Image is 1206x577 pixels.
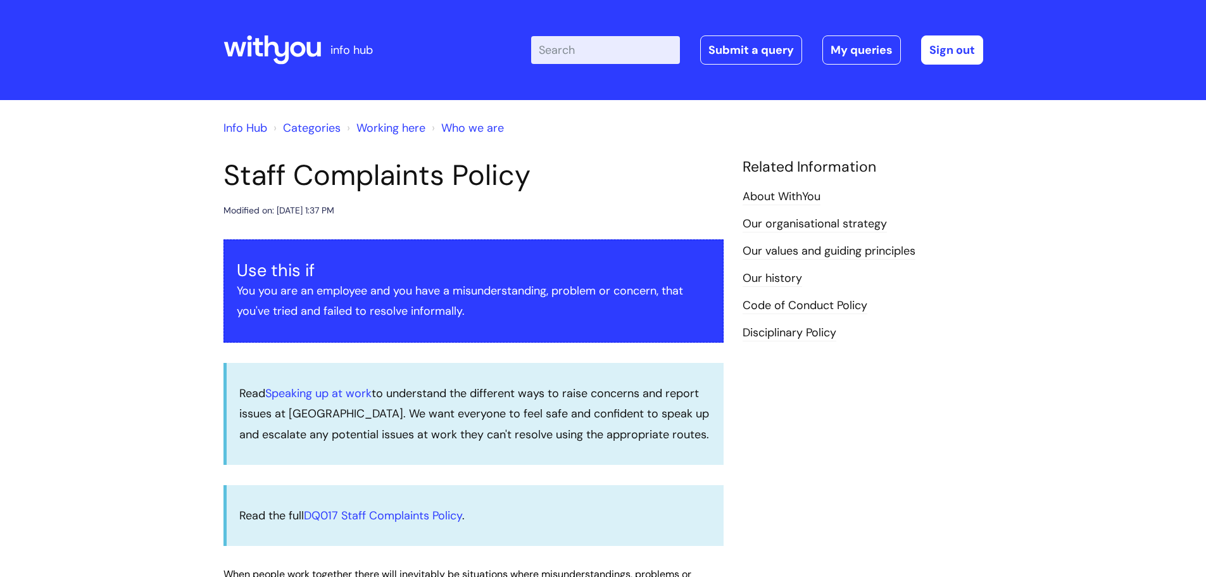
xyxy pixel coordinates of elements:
a: Our history [743,270,802,287]
h3: Use this if [237,260,710,281]
a: Our organisational strategy [743,216,887,232]
div: Modified on: [DATE] 1:37 PM [223,203,334,219]
a: Our values and guiding principles [743,243,915,260]
h4: Related Information [743,158,983,176]
p: Read the full . [239,505,711,526]
a: Sign out [921,35,983,65]
li: Who we are [429,118,504,138]
p: Read to understand the different ways to raise concerns and report issues at [GEOGRAPHIC_DATA]. W... [239,383,711,445]
div: | - [531,35,983,65]
a: My queries [822,35,901,65]
h1: Staff Complaints Policy [223,158,724,193]
a: Categories [283,120,341,136]
p: You you are an employee and you have a misunderstanding, problem or concern, that you've tried an... [237,281,710,322]
a: Who we are [441,120,504,136]
a: Code of Conduct Policy [743,298,867,314]
a: Speaking up at work [265,386,372,401]
a: Submit a query [700,35,802,65]
a: Disciplinary Policy [743,325,836,341]
a: DQ017 Staff Complaints Policy [304,508,462,523]
li: Working here [344,118,425,138]
a: Info Hub [223,120,267,136]
p: info hub [330,40,373,60]
li: Solution home [270,118,341,138]
a: Working here [356,120,425,136]
input: Search [531,36,680,64]
a: About WithYou [743,189,820,205]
